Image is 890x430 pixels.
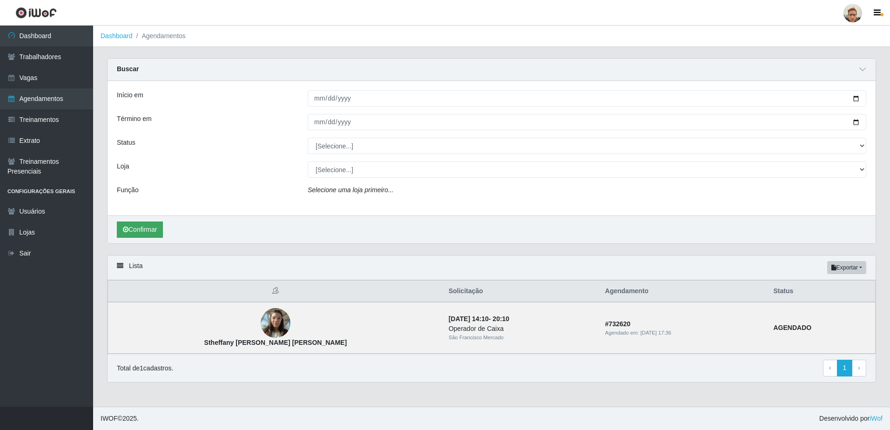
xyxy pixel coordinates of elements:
[133,31,186,41] li: Agendamentos
[858,364,860,371] span: ›
[829,364,831,371] span: ‹
[827,261,866,274] button: Exportar
[605,329,762,337] div: Agendado em:
[443,281,600,302] th: Solicitação
[449,324,594,334] div: Operador de Caixa
[492,315,509,322] time: 20:10
[117,161,129,171] label: Loja
[117,222,163,238] button: Confirmar
[117,363,173,373] p: Total de 1 cadastros.
[773,324,811,331] strong: AGENDADO
[117,185,139,195] label: Função
[15,7,57,19] img: CoreUI Logo
[101,414,139,423] span: © 2025 .
[117,138,135,148] label: Status
[837,360,853,376] a: 1
[449,334,594,342] div: São Francisco Mercado
[641,330,671,336] time: [DATE] 17:36
[117,114,152,124] label: Término em
[108,255,876,280] div: Lista
[261,303,290,343] img: Stheffany Nascimento da Silva
[117,65,139,73] strong: Buscar
[117,90,143,100] label: Início em
[308,186,393,194] i: Selecione uma loja primeiro...
[823,360,866,376] nav: pagination
[204,339,347,346] strong: Stheffany [PERSON_NAME] [PERSON_NAME]
[308,90,866,107] input: 00/00/0000
[768,281,875,302] th: Status
[823,360,837,376] a: Previous
[819,414,883,423] span: Desenvolvido por
[101,415,118,422] span: IWOF
[870,415,883,422] a: iWof
[93,26,890,47] nav: breadcrumb
[449,315,489,322] time: [DATE] 14:10
[101,32,133,40] a: Dashboard
[600,281,768,302] th: Agendamento
[449,315,509,322] strong: -
[605,320,631,328] strong: # 732620
[852,360,866,376] a: Next
[308,114,866,130] input: 00/00/0000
